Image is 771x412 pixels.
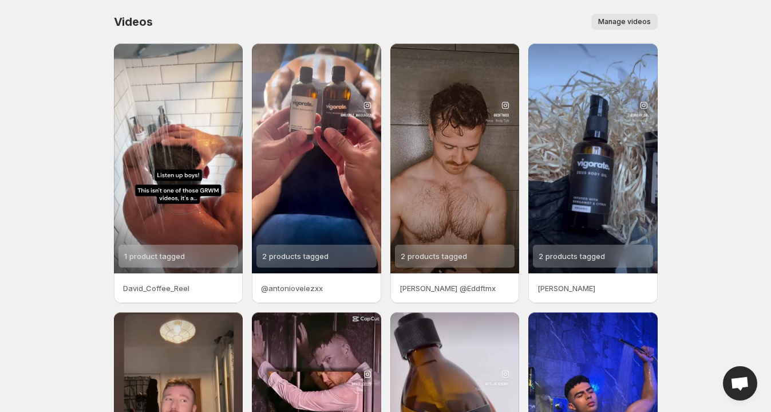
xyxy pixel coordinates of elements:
button: Manage videos [591,14,658,30]
p: @antoniovelezxx [261,282,372,294]
p: David_Coffee_Reel [123,282,234,294]
span: 2 products tagged [262,252,329,261]
span: Manage videos [598,17,651,26]
a: Open chat [723,366,757,401]
p: [PERSON_NAME] @Eddftmx [400,282,511,294]
span: 1 product tagged [124,252,185,261]
span: 2 products tagged [539,252,605,261]
span: 2 products tagged [401,252,467,261]
span: Videos [114,15,153,29]
p: [PERSON_NAME] [537,282,649,294]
